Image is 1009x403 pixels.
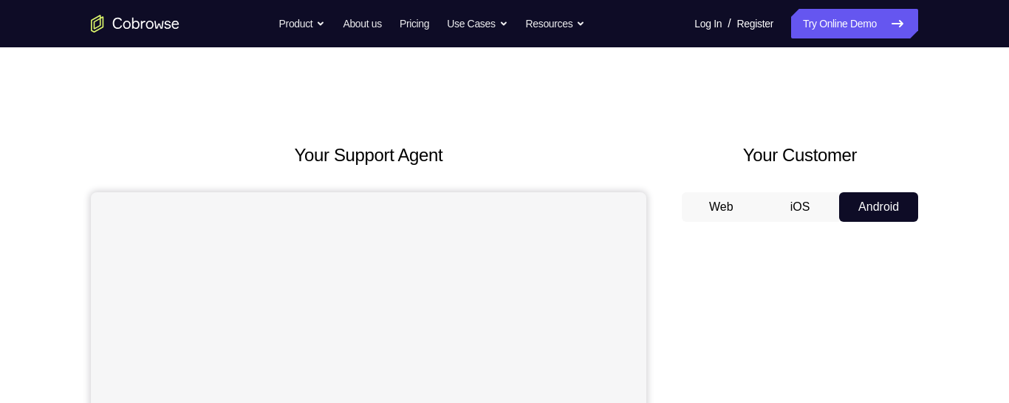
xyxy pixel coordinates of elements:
button: Android [839,192,918,222]
a: Pricing [400,9,429,38]
button: Use Cases [447,9,507,38]
button: Resources [526,9,586,38]
a: Register [737,9,773,38]
a: Log In [694,9,722,38]
button: Web [682,192,761,222]
a: About us [343,9,381,38]
h2: Your Support Agent [91,142,646,169]
span: / [728,15,731,33]
a: Try Online Demo [791,9,918,38]
button: Product [279,9,326,38]
a: Go to the home page [91,15,179,33]
h2: Your Customer [682,142,918,169]
button: iOS [761,192,840,222]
